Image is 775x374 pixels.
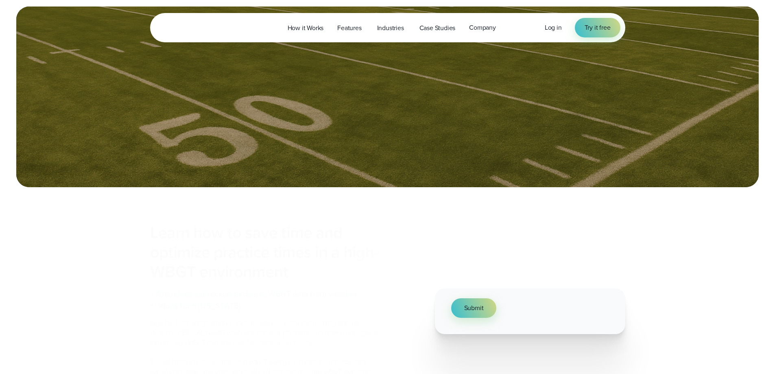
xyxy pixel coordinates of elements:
[288,23,324,33] span: How it Works
[545,23,562,32] span: Log in
[281,20,331,36] a: How it Works
[337,23,361,33] span: Features
[464,303,484,313] span: Submit
[469,23,496,33] span: Company
[377,23,404,33] span: Industries
[451,298,497,318] button: Submit
[545,23,562,33] a: Log in
[413,20,463,36] a: Case Studies
[575,18,620,37] a: Try it free
[585,23,611,33] span: Try it free
[419,23,456,33] span: Case Studies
